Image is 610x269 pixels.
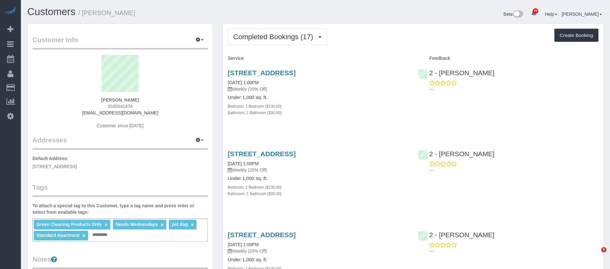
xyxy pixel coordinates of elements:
span: 29 [533,8,538,13]
button: Create Booking [554,29,598,42]
a: Customers [27,6,76,17]
a: [STREET_ADDRESS] [228,150,296,157]
span: Customer since [DATE] [97,123,143,128]
p: Weekly (20% Off) [228,167,408,173]
label: Default Address: [32,155,68,162]
span: Standard Apartment [36,233,79,238]
a: Help [545,12,557,17]
legend: Customer Info [32,35,208,49]
small: / [PERSON_NAME] [78,9,135,16]
a: 29 [528,6,540,21]
h4: Under 1,000 sq. ft. [228,95,408,100]
span: 6 [601,247,606,252]
button: Completed Bookings (17) [228,29,327,45]
span: Completed Bookings (17) [233,33,316,41]
a: 2 - [PERSON_NAME] [418,231,495,238]
p: --- [429,248,598,255]
small: Bathroom: 1 Bathroom ($30.00) [228,192,281,196]
img: Automaid Logo [4,6,17,15]
a: [PERSON_NAME] [562,12,602,17]
small: Bedroom: 1 Bedroom ($130.00) [228,104,281,109]
h4: Feedback [418,56,598,61]
a: [STREET_ADDRESS] [228,69,296,76]
a: [EMAIL_ADDRESS][DOMAIN_NAME] [82,110,158,115]
h4: Service [228,56,408,61]
span: Needs Wednesdays [115,222,158,227]
legend: Notes [32,255,208,269]
a: × [191,222,194,228]
a: [DATE] 1:00PM [228,161,259,166]
legend: Tags [32,183,208,197]
p: --- [429,167,598,174]
span: pet dog [172,222,188,227]
small: Bathroom: 1 Bathroom ($30.00) [228,111,281,115]
a: × [82,233,85,238]
a: [DATE] 1:00PM [228,80,259,85]
small: Bedroom: 1 Bedroom ($130.00) [228,185,281,190]
p: --- [429,86,598,93]
a: 2 - [PERSON_NAME] [418,69,495,76]
a: × [161,222,164,228]
a: × [105,222,107,228]
img: New interface [513,10,523,19]
iframe: Intercom live chat [588,247,604,263]
a: [DATE] 1:00PM [228,242,259,247]
h4: Under 1,000 sq. ft. [228,257,408,263]
p: Weekly (20% Off) [228,86,408,92]
p: Weekly (20% Off) [228,248,408,254]
a: 2 - [PERSON_NAME] [418,150,495,157]
span: [STREET_ADDRESS] [32,164,77,169]
strong: [PERSON_NAME] [101,97,139,103]
h4: Under 1,000 sq. ft. [228,176,408,181]
hm-ph: 2035541476 [108,104,133,109]
a: [STREET_ADDRESS] [228,231,296,238]
label: To attach a special tag to this Customer, type a tag name and press enter or select from availabl... [32,202,208,215]
a: Beta [504,12,524,17]
span: Green Cleaning Products Only [36,222,102,227]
